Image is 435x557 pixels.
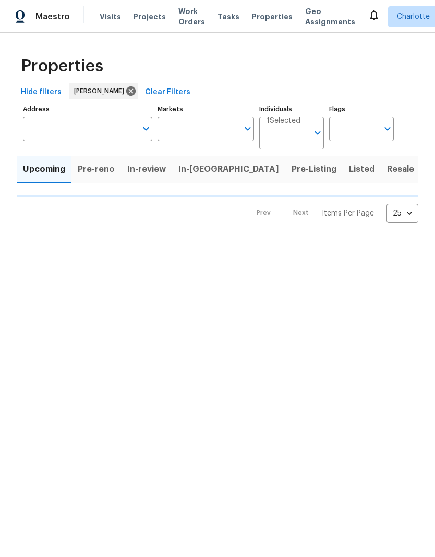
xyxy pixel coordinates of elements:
[100,11,121,22] span: Visits
[386,200,418,227] div: 25
[259,106,324,112] label: Individuals
[252,11,293,22] span: Properties
[23,162,65,176] span: Upcoming
[145,86,190,99] span: Clear Filters
[310,125,325,140] button: Open
[305,6,355,27] span: Geo Assignments
[322,208,374,219] p: Items Per Page
[23,106,152,112] label: Address
[21,61,103,71] span: Properties
[178,162,279,176] span: In-[GEOGRAPHIC_DATA]
[217,13,239,20] span: Tasks
[247,204,418,223] nav: Pagination Navigation
[134,11,166,22] span: Projects
[387,162,414,176] span: Resale
[240,121,255,136] button: Open
[17,83,66,102] button: Hide filters
[69,83,138,99] div: [PERSON_NAME]
[139,121,153,136] button: Open
[141,83,195,102] button: Clear Filters
[397,11,430,22] span: Charlotte
[292,162,336,176] span: Pre-Listing
[349,162,374,176] span: Listed
[74,86,128,96] span: [PERSON_NAME]
[380,121,395,136] button: Open
[35,11,70,22] span: Maestro
[267,117,300,125] span: 1 Selected
[127,162,166,176] span: In-review
[329,106,394,112] label: Flags
[178,6,205,27] span: Work Orders
[78,162,115,176] span: Pre-reno
[158,106,255,112] label: Markets
[21,86,62,99] span: Hide filters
